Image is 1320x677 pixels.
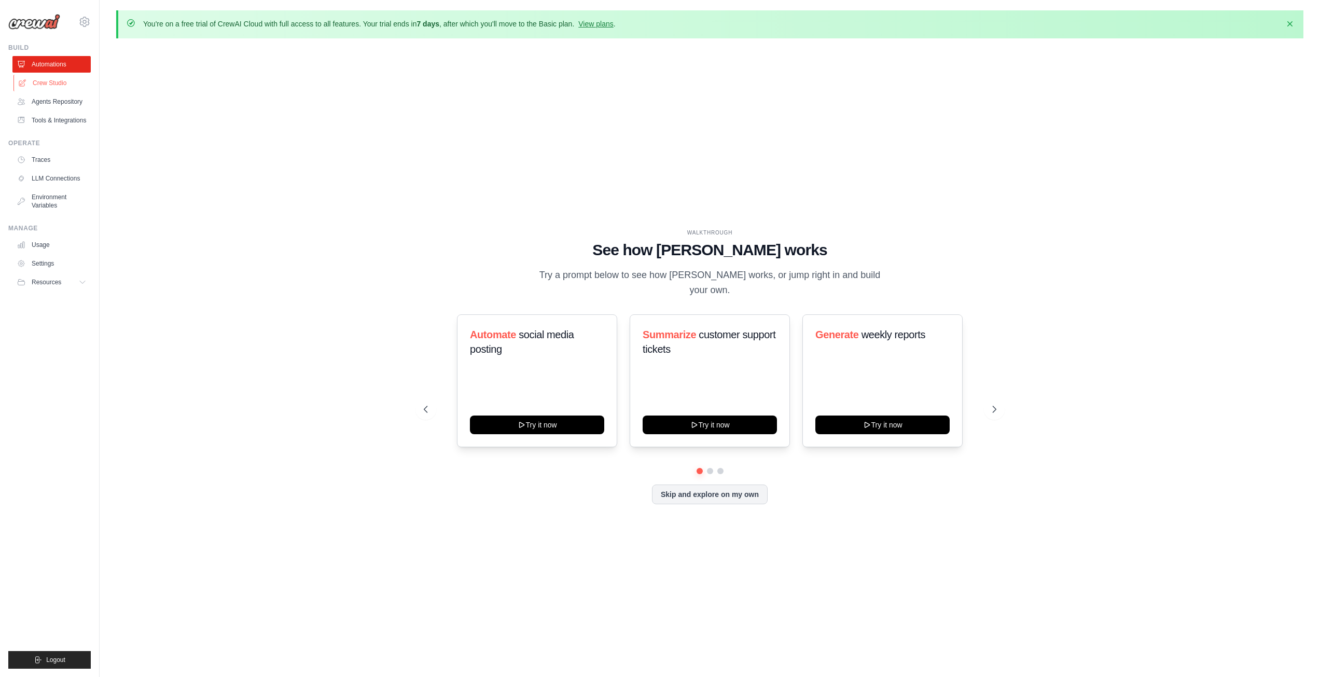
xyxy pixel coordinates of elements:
[12,170,91,187] a: LLM Connections
[8,224,91,232] div: Manage
[862,329,925,340] span: weekly reports
[536,268,884,298] p: Try a prompt below to see how [PERSON_NAME] works, or jump right in and build your own.
[815,329,859,340] span: Generate
[424,241,996,259] h1: See how [PERSON_NAME] works
[815,416,950,434] button: Try it now
[12,151,91,168] a: Traces
[12,93,91,110] a: Agents Repository
[424,229,996,237] div: WALKTHROUGH
[12,189,91,214] a: Environment Variables
[470,329,516,340] span: Automate
[8,14,60,30] img: Logo
[46,656,65,664] span: Logout
[578,20,613,28] a: View plans
[12,112,91,129] a: Tools & Integrations
[643,416,777,434] button: Try it now
[13,75,92,91] a: Crew Studio
[32,278,61,286] span: Resources
[643,329,696,340] span: Summarize
[470,329,574,355] span: social media posting
[12,237,91,253] a: Usage
[8,651,91,669] button: Logout
[416,20,439,28] strong: 7 days
[8,44,91,52] div: Build
[143,19,616,29] p: You're on a free trial of CrewAI Cloud with full access to all features. Your trial ends in , aft...
[12,255,91,272] a: Settings
[12,56,91,73] a: Automations
[652,485,768,504] button: Skip and explore on my own
[12,274,91,291] button: Resources
[643,329,775,355] span: customer support tickets
[470,416,604,434] button: Try it now
[8,139,91,147] div: Operate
